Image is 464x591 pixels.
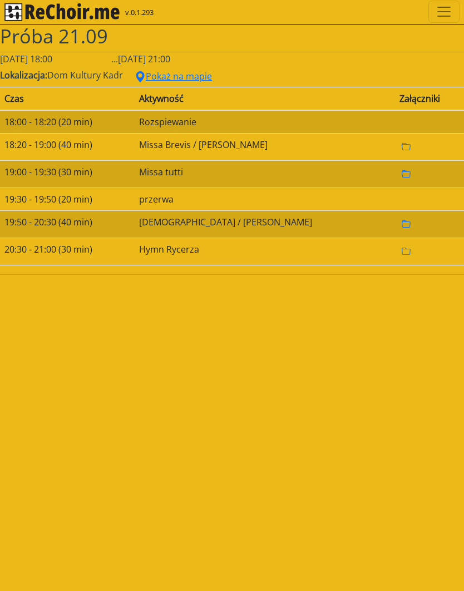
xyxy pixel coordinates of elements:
button: geo alt fillPokaż na mapie [127,66,219,87]
td: przerwa [135,188,395,211]
span: v.0.1.293 [125,7,154,18]
td: Missa Brevis / [PERSON_NAME] [135,134,395,161]
td: Rozspiewanie [135,110,395,134]
div: Czas [4,92,130,105]
button: Toggle navigation [428,1,460,23]
span: Dom Kultury Kadr [47,69,123,81]
svg: geo alt fill [135,71,146,82]
svg: folder [402,170,411,179]
svg: folder [402,220,411,229]
div: Aktywność [139,92,391,105]
span: [DATE] 21:00 [118,53,170,65]
td: Hymn Rycerza [135,238,395,265]
div: Załączniki [399,92,460,105]
svg: folder [402,142,411,151]
td: [DEMOGRAPHIC_DATA] / [PERSON_NAME] [135,211,395,238]
img: rekłajer mi [4,3,120,21]
svg: folder [402,247,411,256]
td: Missa tutti [135,161,395,188]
